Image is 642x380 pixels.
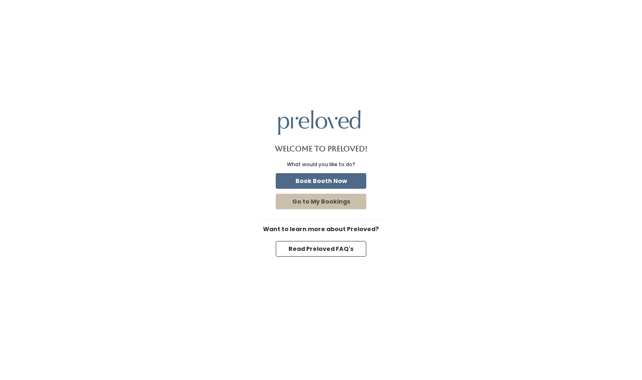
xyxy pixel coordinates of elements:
div: What would you like to do? [287,161,355,168]
button: Read Preloved FAQ's [276,241,366,257]
h1: Welcome to Preloved! [275,145,368,153]
button: Go to My Bookings [276,194,366,209]
h6: Want to learn more about Preloved? [259,226,383,233]
button: Book Booth Now [276,173,366,189]
a: Go to My Bookings [274,192,368,211]
img: preloved logo [278,110,361,134]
